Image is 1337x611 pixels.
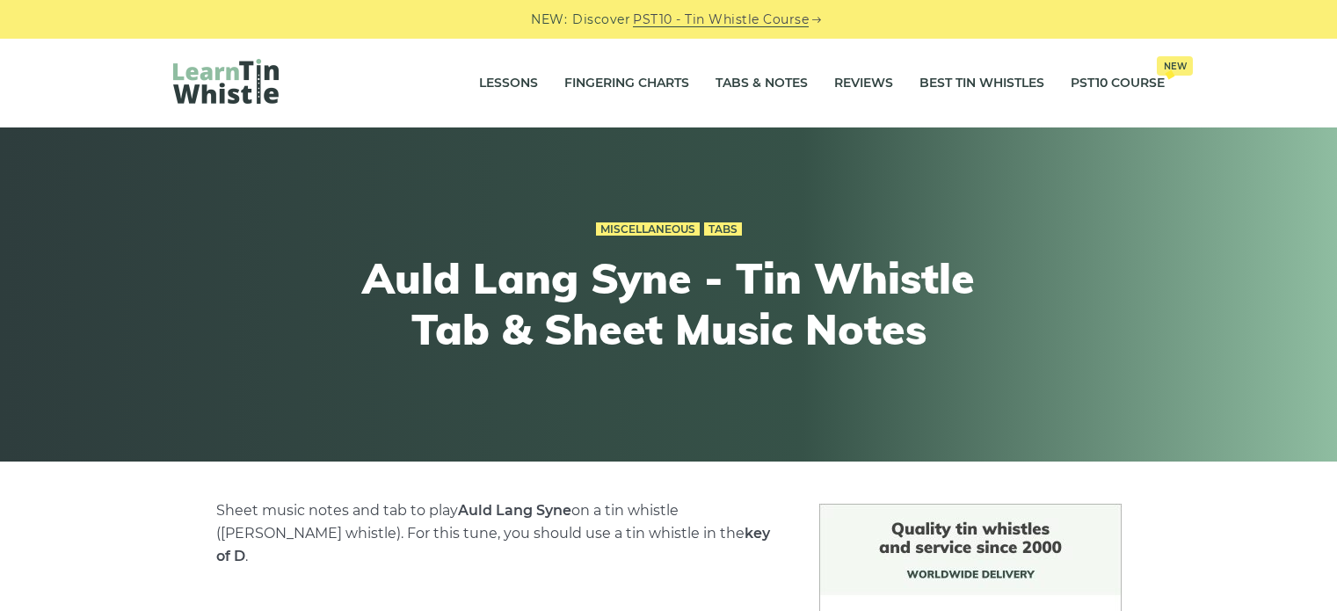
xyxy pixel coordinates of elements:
[1071,62,1165,105] a: PST10 CourseNew
[919,62,1044,105] a: Best Tin Whistles
[704,222,742,236] a: Tabs
[173,59,279,104] img: LearnTinWhistle.com
[216,499,777,568] p: Sheet music notes and tab to play on a tin whistle ([PERSON_NAME] whistle). For this tune, you sh...
[479,62,538,105] a: Lessons
[1157,56,1193,76] span: New
[216,525,770,564] strong: key of D
[834,62,893,105] a: Reviews
[596,222,700,236] a: Miscellaneous
[716,62,808,105] a: Tabs & Notes
[345,253,992,354] h1: Auld Lang Syne - Tin Whistle Tab & Sheet Music Notes
[458,502,571,519] strong: Auld Lang Syne
[564,62,689,105] a: Fingering Charts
